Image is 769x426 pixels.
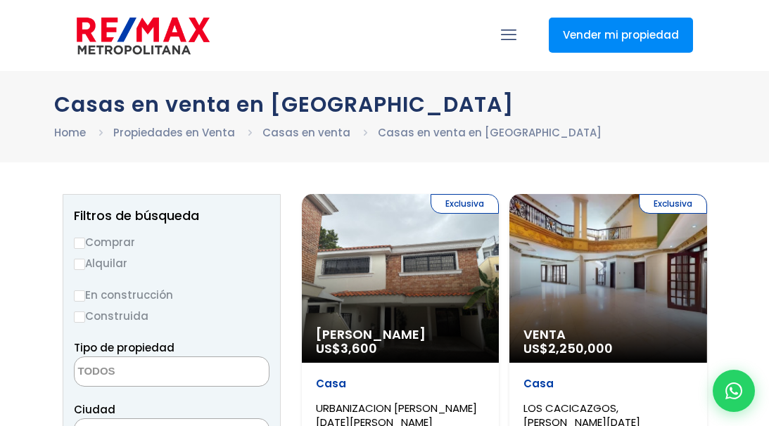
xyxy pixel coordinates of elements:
[523,340,613,357] span: US$
[316,377,485,391] p: Casa
[341,340,377,357] span: 3,600
[77,15,210,57] img: remax-metropolitana-logo
[497,23,521,47] a: mobile menu
[74,238,85,249] input: Comprar
[523,377,693,391] p: Casa
[262,125,350,140] a: Casas en venta
[74,233,269,251] label: Comprar
[74,290,85,302] input: En construcción
[74,254,269,272] label: Alquilar
[74,259,85,270] input: Alquilar
[549,18,693,53] a: Vender mi propiedad
[74,307,269,325] label: Construida
[113,125,235,140] a: Propiedades en Venta
[431,194,499,214] span: Exclusiva
[74,311,85,323] input: Construida
[75,357,211,387] textarea: Search
[74,340,174,355] span: Tipo de propiedad
[74,286,269,304] label: En construcción
[523,328,693,342] span: Venta
[316,340,377,357] span: US$
[74,209,269,223] h2: Filtros de búsqueda
[54,125,86,140] a: Home
[378,124,602,141] li: Casas en venta en [GEOGRAPHIC_DATA]
[639,194,707,214] span: Exclusiva
[316,328,485,342] span: [PERSON_NAME]
[548,340,613,357] span: 2,250,000
[74,402,115,417] span: Ciudad
[54,92,716,117] h1: Casas en venta en [GEOGRAPHIC_DATA]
